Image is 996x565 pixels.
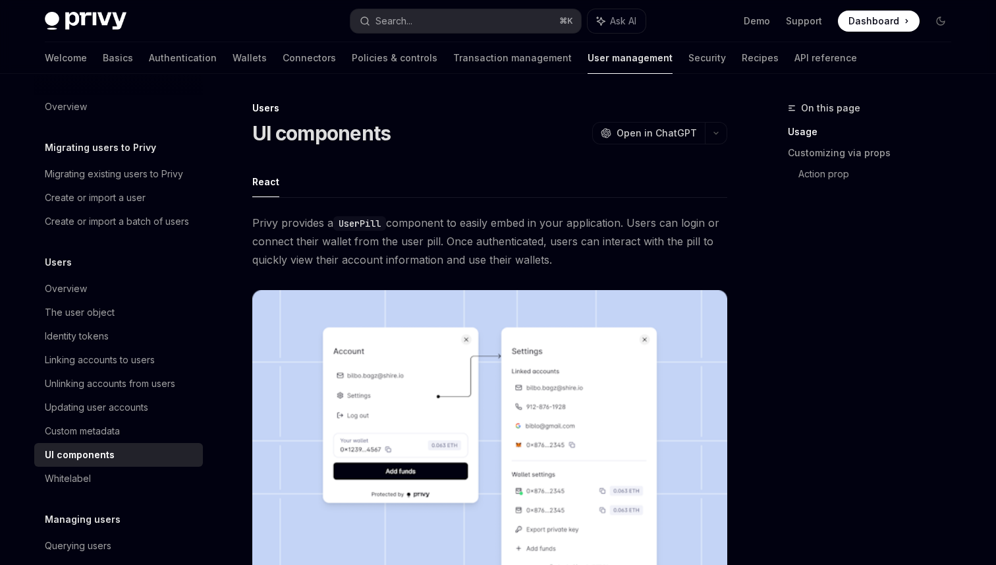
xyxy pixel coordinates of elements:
[34,277,203,301] a: Overview
[45,166,183,182] div: Migrating existing users to Privy
[45,190,146,206] div: Create or import a user
[252,102,727,115] div: Users
[45,254,72,270] h5: Users
[45,12,126,30] img: dark logo
[45,471,91,487] div: Whitelabel
[45,214,189,229] div: Create or import a batch of users
[786,15,822,28] a: Support
[742,42,779,74] a: Recipes
[744,15,770,28] a: Demo
[252,166,279,197] button: React
[45,305,115,320] div: The user object
[103,42,133,74] a: Basics
[45,423,120,439] div: Custom metadata
[34,95,203,119] a: Overview
[617,127,697,140] span: Open in ChatGPT
[45,400,148,415] div: Updating user accounts
[45,447,115,463] div: UI components
[352,42,437,74] a: Policies & controls
[233,42,267,74] a: Wallets
[34,324,203,348] a: Identity tokens
[588,42,673,74] a: User management
[794,42,857,74] a: API reference
[34,372,203,396] a: Unlinking accounts from users
[350,9,581,33] button: Search...⌘K
[588,9,646,33] button: Ask AI
[788,142,962,164] a: Customizing via props
[45,42,87,74] a: Welcome
[252,214,727,269] span: Privy provides a component to easily embed in your application. Users can login or connect their ...
[788,121,962,142] a: Usage
[34,467,203,491] a: Whitelabel
[45,352,155,368] div: Linking accounts to users
[45,538,111,554] div: Querying users
[34,419,203,443] a: Custom metadata
[798,164,962,185] a: Action prop
[45,376,175,392] div: Unlinking accounts from users
[688,42,726,74] a: Security
[45,281,87,297] div: Overview
[610,15,636,28] span: Ask AI
[559,16,573,26] span: ⌘ K
[801,100,860,116] span: On this page
[34,162,203,186] a: Migrating existing users to Privy
[45,99,87,115] div: Overview
[375,13,412,29] div: Search...
[34,396,203,419] a: Updating user accounts
[149,42,217,74] a: Authentication
[45,328,109,344] div: Identity tokens
[34,186,203,210] a: Create or import a user
[838,11,920,32] a: Dashboard
[453,42,572,74] a: Transaction management
[34,301,203,324] a: The user object
[45,140,156,156] h5: Migrating users to Privy
[283,42,336,74] a: Connectors
[592,122,705,144] button: Open in ChatGPT
[848,15,899,28] span: Dashboard
[34,443,203,467] a: UI components
[34,210,203,233] a: Create or import a batch of users
[252,121,391,145] h1: UI components
[45,512,121,527] h5: Managing users
[333,216,386,231] code: UserPill
[930,11,951,32] button: Toggle dark mode
[34,534,203,558] a: Querying users
[34,348,203,372] a: Linking accounts to users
